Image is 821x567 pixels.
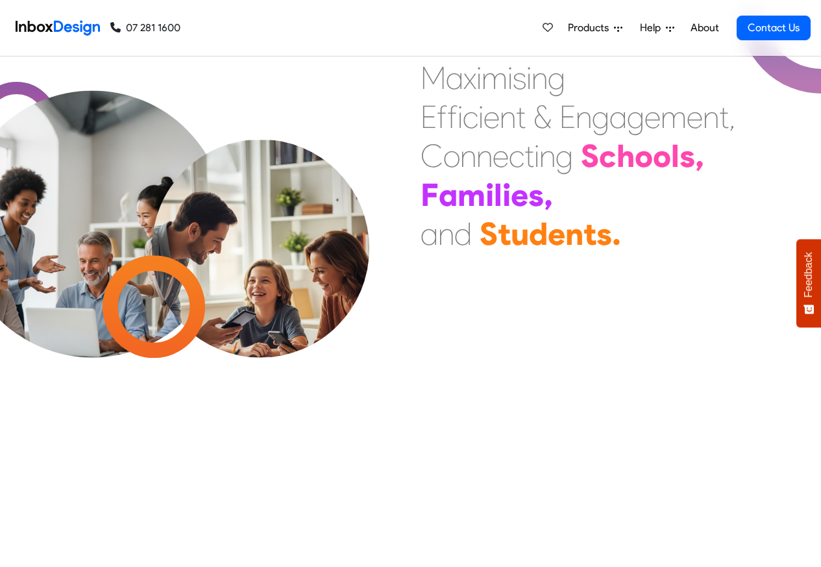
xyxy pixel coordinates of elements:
div: u [511,214,529,253]
div: n [576,97,592,136]
div: e [644,97,661,136]
a: Contact Us [737,16,811,40]
div: t [719,97,729,136]
div: i [458,97,463,136]
div: d [529,214,548,253]
div: s [513,58,526,97]
div: i [508,58,513,97]
div: . [612,214,621,253]
div: M [421,58,446,97]
div: a [439,175,458,214]
div: i [526,58,532,97]
div: n [476,136,493,175]
div: i [485,175,494,214]
div: t [498,214,511,253]
button: Feedback - Show survey [796,239,821,327]
div: l [671,136,680,175]
a: About [687,15,722,41]
div: g [548,58,565,97]
div: n [703,97,719,136]
div: f [447,97,458,136]
div: e [687,97,703,136]
div: o [443,136,460,175]
div: x [463,58,476,97]
div: i [478,97,484,136]
div: n [565,214,583,253]
div: , [729,97,735,136]
div: E [559,97,576,136]
img: parents_with_child.png [125,140,397,412]
a: Help [635,15,680,41]
div: m [661,97,687,136]
a: 07 281 1600 [110,20,180,36]
div: g [627,97,644,136]
div: , [695,136,704,175]
div: n [438,214,454,253]
div: Maximising Efficient & Engagement, Connecting Schools, Families, and Students. [421,58,735,253]
span: Feedback [803,252,815,297]
div: g [592,97,609,136]
div: g [556,136,573,175]
div: t [516,97,526,136]
div: s [596,214,612,253]
div: e [511,175,528,214]
div: , [544,175,553,214]
div: m [482,58,508,97]
div: C [421,136,443,175]
div: i [534,136,539,175]
div: o [653,136,671,175]
div: i [502,175,511,214]
div: t [583,214,596,253]
div: n [500,97,516,136]
div: a [609,97,627,136]
div: a [446,58,463,97]
div: e [484,97,500,136]
div: S [581,136,599,175]
div: m [458,175,485,214]
div: o [635,136,653,175]
div: c [509,136,524,175]
div: s [680,136,695,175]
div: s [528,175,544,214]
span: Help [640,20,666,36]
div: l [494,175,502,214]
div: n [539,136,556,175]
div: E [421,97,437,136]
div: i [476,58,482,97]
div: t [524,136,534,175]
a: Products [563,15,628,41]
div: a [421,214,438,253]
div: h [617,136,635,175]
div: c [599,136,617,175]
div: F [421,175,439,214]
div: n [460,136,476,175]
div: d [454,214,472,253]
div: S [480,214,498,253]
div: c [463,97,478,136]
div: & [533,97,552,136]
div: f [437,97,447,136]
span: Products [568,20,614,36]
div: e [493,136,509,175]
div: e [548,214,565,253]
div: n [532,58,548,97]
